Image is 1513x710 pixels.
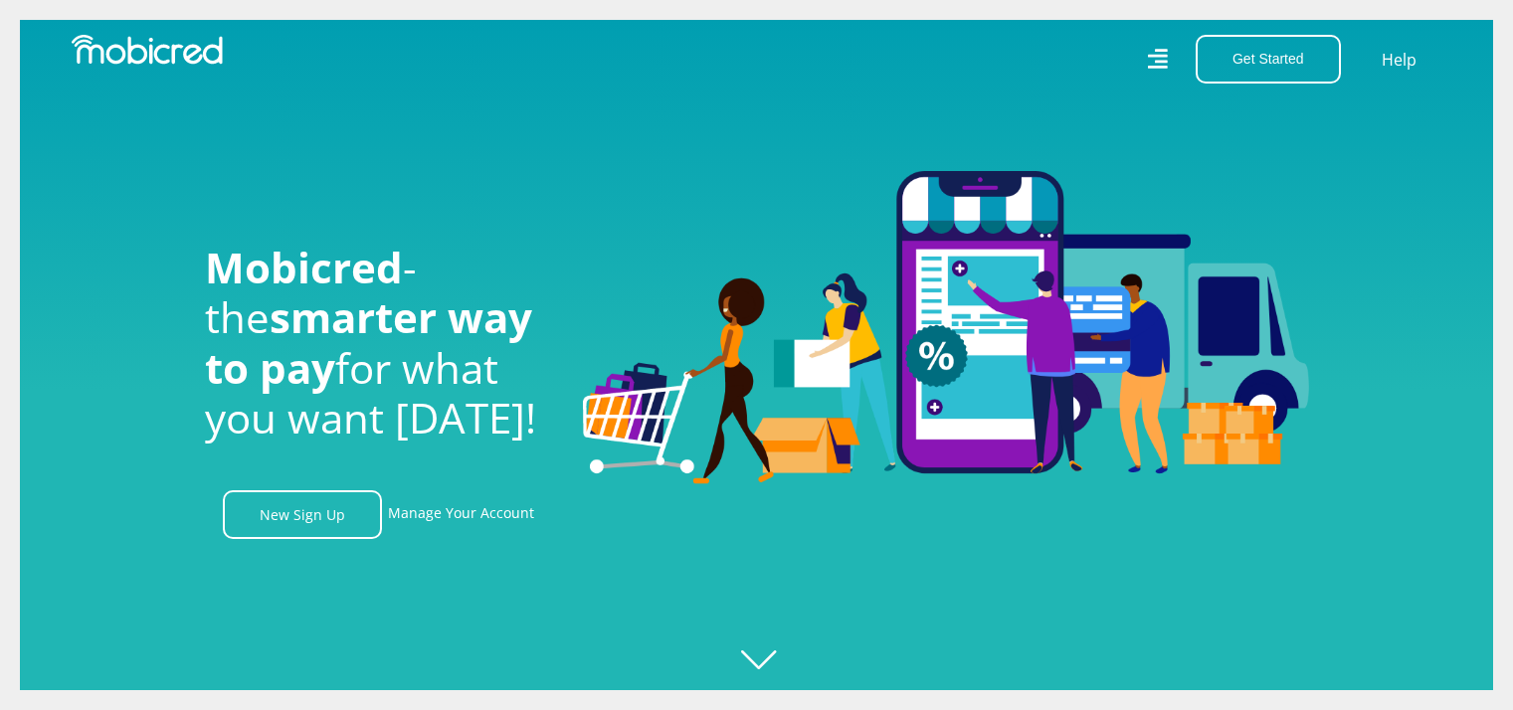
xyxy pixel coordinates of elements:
span: Mobicred [205,239,403,295]
h1: - the for what you want [DATE]! [205,243,553,444]
button: Get Started [1196,35,1341,84]
a: Help [1381,47,1418,73]
a: New Sign Up [223,490,382,539]
span: smarter way to pay [205,288,532,395]
img: Welcome to Mobicred [583,171,1309,485]
a: Manage Your Account [388,490,534,539]
img: Mobicred [72,35,223,65]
